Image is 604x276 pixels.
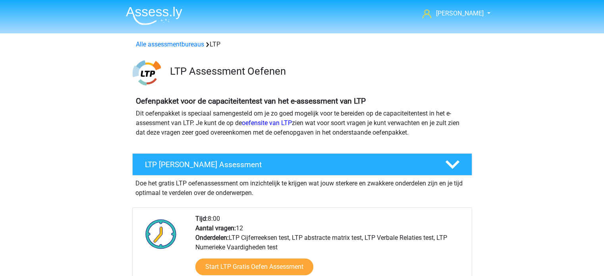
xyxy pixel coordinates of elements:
div: LTP [133,40,472,49]
div: Doe het gratis LTP oefenassessment om inzichtelijk te krijgen wat jouw sterkere en zwakkere onder... [132,176,472,198]
b: Onderdelen: [195,234,229,241]
h4: LTP [PERSON_NAME] Assessment [145,160,432,169]
a: [PERSON_NAME] [419,9,484,18]
h3: LTP Assessment Oefenen [170,65,466,77]
b: Oefenpakket voor de capaciteitentest van het e-assessment van LTP [136,97,366,106]
p: Dit oefenpakket is speciaal samengesteld om je zo goed mogelijk voor te bereiden op de capaciteit... [136,109,469,137]
img: Klok [141,214,181,254]
a: LTP [PERSON_NAME] Assessment [129,153,475,176]
img: Assessly [126,6,182,25]
span: [PERSON_NAME] [436,10,484,17]
a: Start LTP Gratis Oefen Assessment [195,259,313,275]
b: Aantal vragen: [195,224,236,232]
img: ltp.png [133,59,161,87]
a: Alle assessmentbureaus [136,41,204,48]
b: Tijd: [195,215,208,222]
a: oefensite van LTP [242,119,292,127]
